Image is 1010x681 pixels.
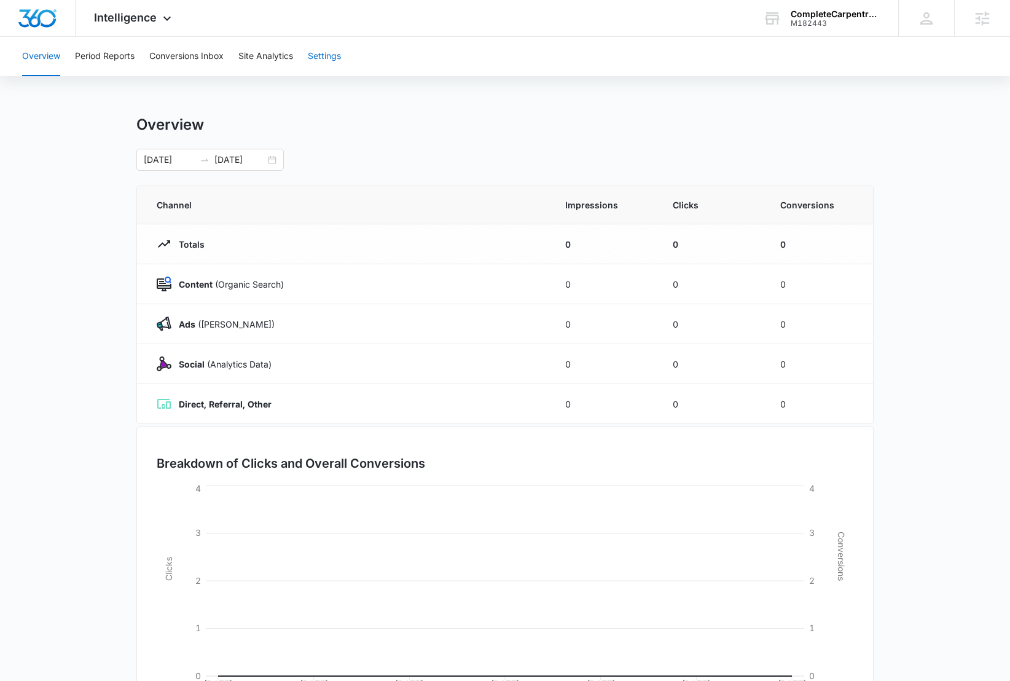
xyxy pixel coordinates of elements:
td: 0 [658,304,765,344]
td: 0 [658,264,765,304]
tspan: 4 [809,483,815,494]
p: (Analytics Data) [171,358,272,371]
span: Impressions [565,199,643,211]
p: Totals [171,238,205,251]
td: 0 [658,384,765,424]
strong: Direct, Referral, Other [179,399,272,409]
tspan: Conversions [836,532,847,581]
tspan: 4 [195,483,201,494]
td: 0 [765,224,873,264]
button: Overview [22,37,60,76]
img: Social [157,356,171,371]
span: Clicks [673,199,751,211]
td: 0 [658,224,765,264]
td: 0 [550,304,658,344]
button: Period Reports [75,37,135,76]
span: Intelligence [94,11,157,24]
tspan: 3 [809,527,815,538]
tspan: 1 [195,623,201,633]
strong: Social [179,359,205,369]
tspan: 0 [809,671,815,681]
h3: Breakdown of Clicks and Overall Conversions [157,454,425,473]
input: Start date [144,153,195,167]
p: ([PERSON_NAME]) [171,318,275,331]
tspan: 1 [809,623,815,633]
tspan: 2 [195,575,201,586]
button: Site Analytics [238,37,293,76]
tspan: 3 [195,527,201,538]
td: 0 [550,344,658,384]
input: End date [214,153,265,167]
span: to [200,155,209,165]
div: account name [791,9,880,19]
tspan: 2 [809,575,815,586]
td: 0 [765,264,873,304]
td: 0 [765,384,873,424]
span: swap-right [200,155,209,165]
img: Ads [157,317,171,331]
td: 0 [550,264,658,304]
tspan: Clicks [163,557,174,581]
td: 0 [765,344,873,384]
span: Channel [157,199,536,211]
img: Content [157,277,171,291]
h1: Overview [136,116,204,134]
button: Conversions Inbox [149,37,224,76]
strong: Content [179,279,213,289]
p: (Organic Search) [171,278,284,291]
td: 0 [765,304,873,344]
span: Conversions [780,199,853,211]
strong: Ads [179,319,195,329]
button: Settings [308,37,341,76]
td: 0 [550,224,658,264]
div: account id [791,19,880,28]
tspan: 0 [195,671,201,681]
td: 0 [550,384,658,424]
td: 0 [658,344,765,384]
